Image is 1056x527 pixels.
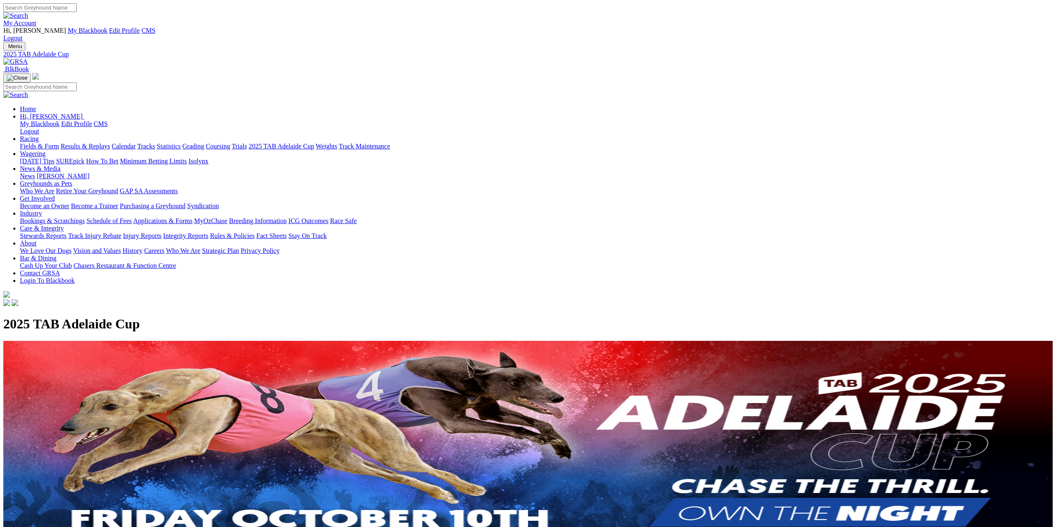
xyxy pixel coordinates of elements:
a: Greyhounds as Pets [20,180,72,187]
input: Search [3,3,77,12]
div: Greyhounds as Pets [20,187,1053,195]
a: My Account [3,19,37,27]
a: Become an Owner [20,202,69,209]
img: GRSA [3,58,28,66]
a: Isolynx [188,158,208,165]
img: Search [3,91,28,99]
a: Contact GRSA [20,270,60,277]
div: My Account [3,27,1053,42]
a: Retire Your Greyhound [56,187,118,194]
a: Race Safe [330,217,356,224]
div: Bar & Dining [20,262,1053,270]
a: Edit Profile [109,27,140,34]
a: Fact Sheets [256,232,287,239]
a: GAP SA Assessments [120,187,178,194]
a: Privacy Policy [241,247,280,254]
a: Care & Integrity [20,225,64,232]
a: We Love Our Dogs [20,247,71,254]
a: News [20,172,35,180]
a: Coursing [206,143,230,150]
a: MyOzChase [194,217,227,224]
img: twitter.svg [12,299,18,306]
a: ICG Outcomes [288,217,328,224]
a: Breeding Information [229,217,287,224]
img: logo-grsa-white.png [3,291,10,298]
a: Bar & Dining [20,255,56,262]
input: Search [3,83,77,91]
img: logo-grsa-white.png [32,73,39,80]
a: SUREpick [56,158,84,165]
span: Menu [8,43,22,49]
a: My Blackbook [20,120,60,127]
a: Vision and Values [73,247,121,254]
img: Search [3,12,28,19]
a: Tracks [137,143,155,150]
a: Integrity Reports [163,232,208,239]
a: News & Media [20,165,61,172]
a: Who We Are [166,247,200,254]
a: My Blackbook [68,27,107,34]
a: Logout [20,128,39,135]
a: Stewards Reports [20,232,66,239]
a: CMS [94,120,108,127]
a: [DATE] Tips [20,158,54,165]
button: Toggle navigation [3,42,25,51]
a: Careers [144,247,164,254]
a: Strategic Plan [202,247,239,254]
a: Rules & Policies [210,232,255,239]
a: Grading [183,143,204,150]
a: Track Injury Rebate [68,232,121,239]
div: Wagering [20,158,1053,165]
span: Hi, [PERSON_NAME] [3,27,66,34]
div: Get Involved [20,202,1053,210]
a: Fields & Form [20,143,59,150]
a: Syndication [187,202,219,209]
a: BlkBook [3,66,29,73]
div: About [20,247,1053,255]
img: facebook.svg [3,299,10,306]
a: How To Bet [86,158,119,165]
a: Racing [20,135,39,142]
a: CMS [141,27,156,34]
a: Statistics [157,143,181,150]
a: Cash Up Your Club [20,262,72,269]
a: Edit Profile [61,120,92,127]
a: History [122,247,142,254]
a: Track Maintenance [339,143,390,150]
a: 2025 TAB Adelaide Cup [3,51,1053,58]
a: Purchasing a Greyhound [120,202,185,209]
div: Racing [20,143,1053,150]
div: Care & Integrity [20,232,1053,240]
a: Results & Replays [61,143,110,150]
a: Home [20,105,36,112]
a: Industry [20,210,42,217]
a: Wagering [20,150,46,157]
a: Become a Trainer [71,202,118,209]
h1: 2025 TAB Adelaide Cup [3,316,1053,332]
a: Get Involved [20,195,55,202]
a: 2025 TAB Adelaide Cup [249,143,314,150]
a: Injury Reports [123,232,161,239]
a: Calendar [112,143,136,150]
span: BlkBook [5,66,29,73]
a: About [20,240,37,247]
a: Hi, [PERSON_NAME] [20,113,84,120]
a: Login To Blackbook [20,277,75,284]
a: Bookings & Scratchings [20,217,85,224]
a: Who We Are [20,187,54,194]
a: Chasers Restaurant & Function Centre [73,262,176,269]
a: Schedule of Fees [86,217,132,224]
div: Hi, [PERSON_NAME] [20,120,1053,135]
a: Stay On Track [288,232,327,239]
a: Logout [3,34,22,41]
a: [PERSON_NAME] [37,172,89,180]
a: Minimum Betting Limits [120,158,187,165]
div: Industry [20,217,1053,225]
a: Trials [232,143,247,150]
div: News & Media [20,172,1053,180]
button: Toggle navigation [3,73,31,83]
a: Weights [316,143,337,150]
span: Hi, [PERSON_NAME] [20,113,83,120]
a: Applications & Forms [133,217,193,224]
